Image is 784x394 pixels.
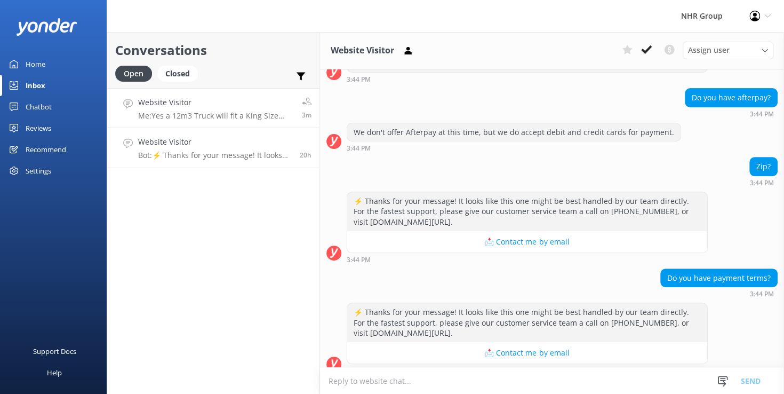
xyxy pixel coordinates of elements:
[750,291,774,297] strong: 3:44 PM
[347,342,707,364] button: 📩 Contact me by email
[26,75,45,96] div: Inbox
[26,160,51,182] div: Settings
[347,367,708,374] div: Oct 15 2025 03:44pm (UTC +13:00) Pacific/Auckland
[26,139,66,160] div: Recommend
[347,231,707,253] button: 📩 Contact me by email
[750,157,777,176] div: Zip?
[750,180,774,186] strong: 3:44 PM
[347,76,371,83] strong: 3:44 PM
[33,341,76,362] div: Support Docs
[749,179,778,186] div: Oct 15 2025 03:44pm (UTC +13:00) Pacific/Auckland
[157,67,203,79] a: Closed
[347,145,371,152] strong: 3:44 PM
[157,66,198,82] div: Closed
[661,269,777,287] div: Do you have payment terms?
[347,303,707,342] div: ⚡ Thanks for your message! It looks like this one might be best handled by our team directly. For...
[347,257,371,263] strong: 3:44 PM
[331,44,394,58] h3: Website Visitor
[347,75,708,83] div: Oct 15 2025 03:44pm (UTC +13:00) Pacific/Auckland
[16,18,77,36] img: yonder-white-logo.png
[115,67,157,79] a: Open
[138,111,294,121] p: Me: Yes a 12m3 Truck will fit a King Size Bed.
[47,362,62,383] div: Help
[685,110,778,117] div: Oct 15 2025 03:44pm (UTC +13:00) Pacific/Auckland
[107,88,319,128] a: Website VisitorMe:Yes a 12m3 Truck will fit a King Size Bed.3m
[115,66,152,82] div: Open
[347,123,681,141] div: We don't offer Afterpay at this time, but we do accept debit and credit cards for payment.
[300,151,311,160] span: Oct 15 2025 03:44pm (UTC +13:00) Pacific/Auckland
[138,97,294,108] h4: Website Visitor
[750,111,774,117] strong: 3:44 PM
[683,42,773,59] div: Assign User
[688,44,730,56] span: Assign user
[26,53,45,75] div: Home
[138,136,292,148] h4: Website Visitor
[660,290,778,297] div: Oct 15 2025 03:44pm (UTC +13:00) Pacific/Auckland
[347,144,681,152] div: Oct 15 2025 03:44pm (UTC +13:00) Pacific/Auckland
[347,192,707,231] div: ⚡ Thanks for your message! It looks like this one might be best handled by our team directly. For...
[347,256,708,263] div: Oct 15 2025 03:44pm (UTC +13:00) Pacific/Auckland
[685,89,777,107] div: Do you have afterpay?
[26,96,52,117] div: Chatbot
[302,111,311,120] span: Oct 16 2025 12:37pm (UTC +13:00) Pacific/Auckland
[107,128,319,168] a: Website VisitorBot:⚡ Thanks for your message! It looks like this one might be best handled by our...
[138,151,292,160] p: Bot: ⚡ Thanks for your message! It looks like this one might be best handled by our team directly...
[115,40,311,60] h2: Conversations
[26,117,51,139] div: Reviews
